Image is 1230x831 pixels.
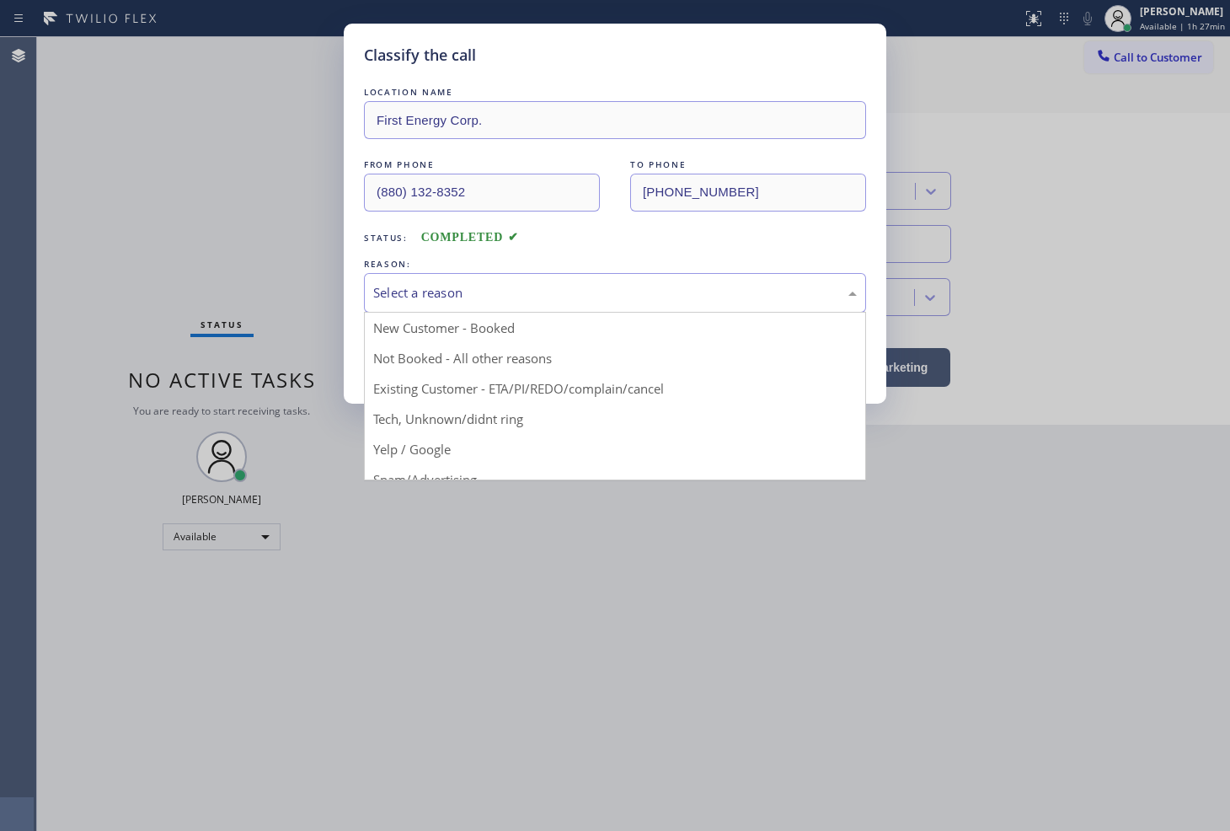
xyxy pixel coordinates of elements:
[365,464,865,495] div: Spam/Advertising
[365,434,865,464] div: Yelp / Google
[365,343,865,373] div: Not Booked - All other reasons
[373,283,857,303] div: Select a reason
[364,255,866,273] div: REASON:
[630,174,866,212] input: To phone
[630,156,866,174] div: TO PHONE
[364,174,600,212] input: From phone
[365,313,865,343] div: New Customer - Booked
[365,373,865,404] div: Existing Customer - ETA/PI/REDO/complain/cancel
[364,232,408,244] span: Status:
[364,44,476,67] h5: Classify the call
[364,83,866,101] div: LOCATION NAME
[364,156,600,174] div: FROM PHONE
[365,404,865,434] div: Tech, Unknown/didnt ring
[421,231,519,244] span: COMPLETED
